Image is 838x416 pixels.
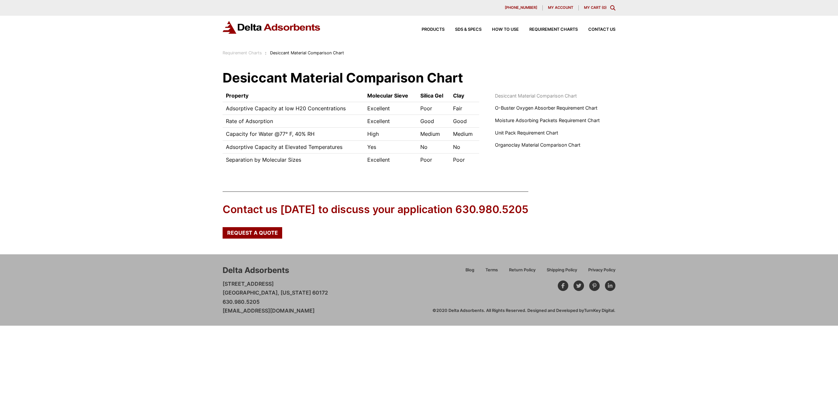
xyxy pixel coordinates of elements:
div: Toggle Modal Content [610,5,615,10]
td: Medium [450,128,479,140]
td: Good [450,115,479,127]
td: No [450,140,479,153]
td: Excellent [364,102,417,115]
td: Capacity for Water @77° F, 40% RH [223,128,364,140]
span: [PHONE_NUMBER] [505,6,537,9]
span: Blog [465,268,474,272]
span: Request a Quote [227,230,278,235]
img: Delta Adsorbents [223,21,321,34]
td: Poor [417,102,450,115]
span: Desiccant Material Comparison Chart [270,50,344,55]
span: Contact Us [588,27,615,32]
a: My account [543,5,579,10]
span: : [265,50,266,55]
span: Requirement Charts [529,27,578,32]
div: Delta Adsorbents [223,265,289,276]
a: Terms [480,266,503,278]
p: [STREET_ADDRESS] [GEOGRAPHIC_DATA], [US_STATE] 60172 630.980.5205 [223,280,328,315]
a: Contact Us [578,27,615,32]
strong: Silica Gel [420,92,443,99]
span: Privacy Policy [588,268,615,272]
a: Organoclay Material Comparison Chart [495,141,580,149]
span: How to Use [492,27,519,32]
a: O-Buster Oxygen Absorber Requirement Chart [495,104,597,112]
td: Excellent [364,115,417,127]
span: Shipping Policy [547,268,577,272]
a: Return Policy [503,266,541,278]
strong: Clay [453,92,464,99]
a: Requirement Charts [519,27,578,32]
span: My account [548,6,573,9]
a: Blog [460,266,480,278]
span: 0 [603,5,605,10]
td: Poor [450,154,479,166]
strong: Property [226,92,248,99]
a: How to Use [482,27,519,32]
a: Request a Quote [223,227,282,238]
td: No [417,140,450,153]
span: Terms [485,268,498,272]
td: Yes [364,140,417,153]
td: Separation by Molecular Sizes [223,154,364,166]
td: Adsorptive Capacity at low H20 Concentrations [223,102,364,115]
strong: Molecular Sieve [367,92,408,99]
td: Good [417,115,450,127]
a: [PHONE_NUMBER] [500,5,543,10]
h1: Desiccant Material Comparison Chart [223,71,615,84]
a: [EMAIL_ADDRESS][DOMAIN_NAME] [223,307,315,314]
span: Return Policy [509,268,536,272]
td: Poor [417,154,450,166]
a: TurnKey Digital [584,308,614,313]
td: Rate of Adsorption [223,115,364,127]
td: Medium [417,128,450,140]
td: Fair [450,102,479,115]
td: High [364,128,417,140]
a: Privacy Policy [583,266,615,278]
div: ©2020 Delta Adsorbents. All Rights Reserved. Designed and Developed by . [432,308,615,314]
a: Desiccant Material Comparison Chart [495,92,577,99]
a: Moisture Adsorbing Packets Requirement Chart [495,117,600,124]
a: Products [411,27,445,32]
span: SDS & SPECS [455,27,482,32]
a: Requirement Charts [223,50,262,55]
a: SDS & SPECS [445,27,482,32]
td: Adsorptive Capacity at Elevated Temperatures [223,140,364,153]
span: Products [422,27,445,32]
a: Shipping Policy [541,266,583,278]
a: My Cart (0) [584,5,607,10]
div: Contact us [DATE] to discuss your application 630.980.5205 [223,202,528,217]
a: Unit Pack Requirement Chart [495,129,558,136]
td: Excellent [364,154,417,166]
